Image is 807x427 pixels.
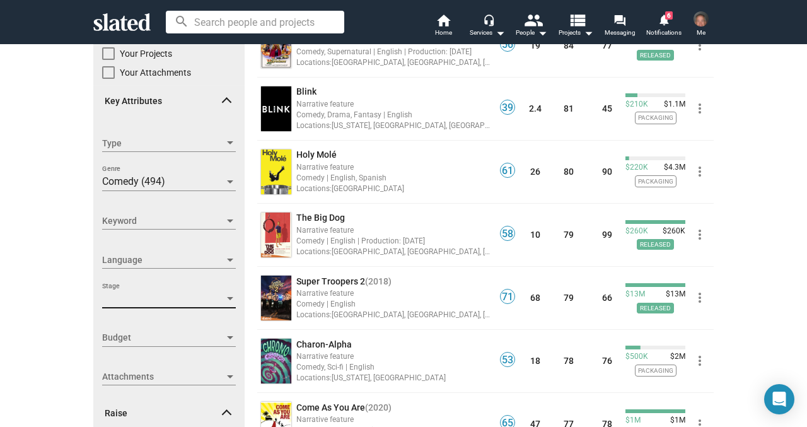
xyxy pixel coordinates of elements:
div: Services [470,25,505,40]
span: Projects [559,25,593,40]
a: Super Troopers 2(2018)Narrative featureComedy | EnglishLocations:[GEOGRAPHIC_DATA], [GEOGRAPHIC_D... [296,276,491,321]
a: 39 [500,107,515,117]
a: 61 [500,170,515,180]
div: Narrative feature [296,224,491,236]
mat-icon: arrow_drop_down [581,25,596,40]
span: $4.3M [659,163,685,173]
span: Locations: [296,310,332,319]
a: BlinkNarrative featureComedy, Drama, Fantasy | EnglishLocations:[US_STATE], [GEOGRAPHIC_DATA], [G... [296,86,491,131]
span: 56 [501,38,514,51]
mat-icon: more_vert [692,164,707,179]
a: Narrative featureComedy, Supernatural | English | Production: [DATE]Locations:[GEOGRAPHIC_DATA], ... [296,23,491,68]
div: [GEOGRAPHIC_DATA], [GEOGRAPHIC_DATA], [GEOGRAPHIC_DATA] [296,56,491,68]
a: 81 [564,103,574,114]
span: (2018) [365,276,392,286]
mat-icon: view_list [568,11,586,29]
a: 79 [564,293,574,303]
mat-expansion-panel-header: Key Attributes [93,81,245,122]
img: undefined [261,86,291,131]
span: Charon-Alpha [296,339,352,349]
a: Holy MoléNarrative featureComedy | English, SpanishLocations:[GEOGRAPHIC_DATA] [296,149,491,194]
a: undefined [258,273,294,323]
mat-icon: more_vert [692,38,707,53]
a: 19 [530,40,540,50]
mat-icon: more_vert [692,290,707,305]
span: Locations: [296,373,332,382]
a: 71 [500,296,515,306]
button: Steven CarverMe [686,9,716,42]
span: $13M [661,290,685,300]
a: 99 [602,230,612,240]
button: People [509,13,554,40]
span: Me [697,25,705,40]
span: Holy Molé [296,149,337,160]
div: [GEOGRAPHIC_DATA], [GEOGRAPHIC_DATA], [GEOGRAPHIC_DATA], [GEOGRAPHIC_DATA] [296,245,491,257]
div: People [516,25,547,40]
span: Released [637,239,674,250]
a: 68 [530,293,540,303]
span: Key Attributes [105,95,223,107]
a: Messaging [598,13,642,40]
span: 39 [501,102,514,114]
span: Language [102,254,224,267]
span: Released [637,50,674,61]
span: Type [102,137,224,150]
span: $260K [625,226,648,237]
a: Charon-AlphaNarrative featureComedy, Sci-fi | EnglishLocations:[US_STATE], [GEOGRAPHIC_DATA] [296,339,491,384]
span: Packaging [635,365,676,377]
span: $1M [665,416,685,426]
a: 53 [500,359,515,369]
img: undefined [261,213,291,257]
div: Narrative feature [296,161,491,173]
a: 79 [564,230,574,240]
div: Key Attributes [93,124,245,397]
div: Comedy | English, Spanish [296,172,491,184]
span: 58 [501,228,514,240]
mat-icon: headset_mic [483,14,494,25]
a: 76 [602,356,612,366]
a: Home [421,13,465,40]
div: Comedy | English [296,298,491,310]
span: $1M [625,416,641,426]
span: $2M [665,352,685,362]
mat-icon: more_vert [692,227,707,242]
div: [GEOGRAPHIC_DATA], [GEOGRAPHIC_DATA], [GEOGRAPHIC_DATA] [296,308,491,320]
a: 10 [530,230,540,240]
span: Attachments [102,370,224,383]
mat-icon: more_vert [692,101,707,116]
a: 2.4 [529,103,542,114]
div: [US_STATE], [GEOGRAPHIC_DATA] [296,371,491,383]
input: Search people and projects [166,11,344,33]
a: 6Notifications [642,13,686,40]
span: Raise [105,407,223,419]
a: 26 [530,167,540,177]
span: Your Attachments [120,66,191,79]
div: [GEOGRAPHIC_DATA] [296,182,491,194]
a: undefined [258,84,294,134]
span: Super Troopers 2 [296,276,365,286]
a: undefined [258,147,294,197]
a: 90 [602,167,612,177]
span: (2020) [365,402,392,412]
img: undefined [261,339,291,383]
span: Released [637,303,674,313]
span: Packaging [635,175,676,187]
span: 53 [501,354,514,366]
span: Comedy (494) [102,175,165,187]
span: Locations: [296,121,332,130]
mat-icon: arrow_drop_down [492,25,508,40]
a: 77 [602,40,612,50]
img: Steven Carver [694,11,709,26]
div: Open Intercom Messenger [764,384,794,414]
span: $500K [625,352,648,362]
a: undefined [258,336,294,386]
a: The Big DogNarrative featureComedy | English | Production: [DATE]Locations:[GEOGRAPHIC_DATA], [GE... [296,212,491,257]
div: Comedy, Sci-fi | English [296,361,491,373]
span: Budget [102,331,224,344]
a: undefined [258,210,294,260]
span: Blink [296,86,316,97]
a: 58 [500,233,515,243]
mat-icon: home [436,13,451,28]
span: 71 [501,291,514,303]
span: Stage [102,293,224,306]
